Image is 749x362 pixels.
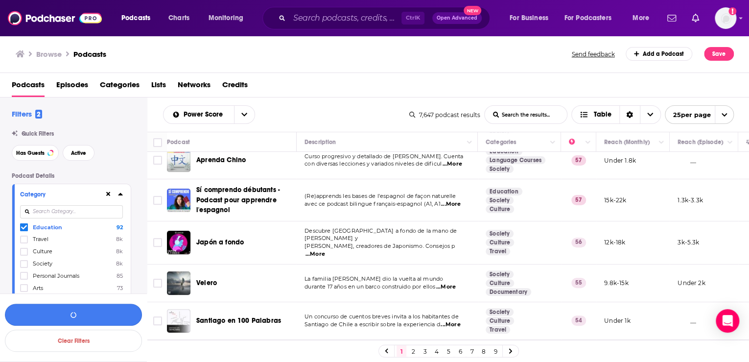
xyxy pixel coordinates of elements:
[153,316,162,325] span: Toggle select row
[196,278,217,288] a: Velero
[571,315,586,325] p: 54
[715,7,736,29] span: Logged in as Maria.Tullin
[222,77,248,97] a: Credits
[582,137,594,148] button: Column Actions
[117,285,123,291] span: 73
[167,309,190,333] img: Santiago en 100 Palabras
[20,188,104,200] button: Category
[604,156,636,165] p: Under 1.8k
[594,111,611,118] span: Table
[486,247,510,255] a: Travel
[486,326,510,334] a: Travel
[202,10,256,26] button: open menu
[33,248,52,255] span: Culture
[678,316,696,325] p: __
[442,160,462,168] span: ...More
[12,172,131,179] p: Podcast Details
[408,345,418,357] a: 2
[5,330,142,352] button: Clear Filters
[33,260,52,267] span: Society
[571,105,661,124] button: Choose View
[209,11,243,25] span: Monitoring
[100,77,140,97] a: Categories
[715,7,736,29] img: User Profile
[441,321,460,329] span: ...More
[151,77,166,97] span: Lists
[688,10,703,26] a: Show notifications dropdown
[441,200,461,208] span: ...More
[420,345,430,357] a: 3
[724,137,736,148] button: Column Actions
[196,238,244,246] span: Japón a fondo
[678,136,723,148] div: Reach (Episode)
[626,10,661,26] button: open menu
[604,196,626,204] p: 15k-22k
[304,136,336,148] div: Description
[491,345,500,357] a: 9
[486,196,514,204] a: Society
[73,49,106,59] a: Podcasts
[663,10,680,26] a: Show notifications dropdown
[117,224,123,231] span: 92
[564,11,611,25] span: For Podcasters
[444,345,453,357] a: 5
[619,106,640,123] div: Sort Direction
[604,136,650,148] div: Reach (Monthly)
[164,111,234,118] button: open menu
[167,271,190,295] img: Velero
[486,288,531,296] a: Documentary
[167,148,190,172] img: Aprenda Chino
[486,136,516,148] div: Categories
[304,153,463,160] span: Curso progresivo y detallado de [PERSON_NAME]. Cuenta
[304,227,457,242] span: Descubre [GEOGRAPHIC_DATA] a fondo de la mano de [PERSON_NAME] y
[486,317,514,325] a: Culture
[116,236,123,242] span: 8k
[153,156,162,165] span: Toggle select row
[115,10,163,26] button: open menu
[626,47,693,61] a: Add a Podcast
[486,279,514,287] a: Culture
[33,272,79,279] span: Personal Journals
[304,160,442,167] span: con diversas lecciones y variados niveles de dificul
[36,49,62,59] h3: Browse
[56,77,88,97] a: Episodes
[167,231,190,254] img: Japón a fondo
[167,189,190,212] a: Sí comprendo débutants - Podcast pour apprendre l'espagnol
[196,279,217,287] span: Velero
[397,345,406,357] a: 1
[604,238,625,246] p: 12k-18k
[604,316,630,325] p: Under 1k
[63,145,94,161] button: Active
[196,156,246,164] span: Aprenda Chino
[116,248,123,255] span: 8k
[479,345,489,357] a: 8
[178,77,211,97] span: Networks
[196,316,281,326] a: Santiago en 100 Palabras
[196,238,244,247] a: Japón a fondo
[486,205,514,213] a: Culture
[153,279,162,288] span: Toggle select row
[678,156,696,165] p: __
[184,111,226,118] span: Power Score
[35,110,42,119] span: 2
[304,200,441,207] span: avec ce podcast bilingue français-espagnol (A1, A1
[289,10,401,26] input: Search podcasts, credits, & more...
[71,150,86,156] span: Active
[704,47,734,61] button: Save
[486,270,514,278] a: Society
[168,11,189,25] span: Charts
[401,12,424,24] span: Ctrl K
[196,186,280,214] span: Sí comprendo débutants - Podcast pour apprendre l'espagnol
[22,130,54,137] span: Quick Filters
[437,16,477,21] span: Open Advanced
[234,106,255,123] button: open menu
[304,275,443,282] span: La familia [PERSON_NAME] dio la vuelta al mundo
[436,283,456,291] span: ...More
[486,156,545,164] a: Language Courses
[571,238,586,247] p: 56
